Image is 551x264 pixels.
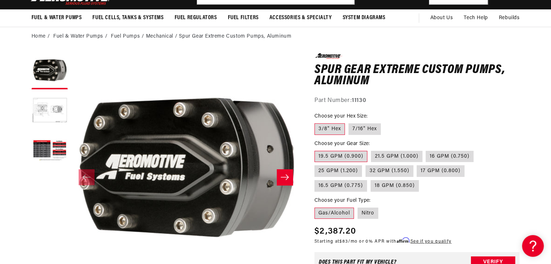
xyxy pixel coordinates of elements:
summary: Accessories & Specialty [264,9,337,26]
legend: Choose your Hex Size: [314,112,368,120]
span: $83 [339,239,348,244]
a: See if you qualify - Learn more about Affirm Financing (opens in modal) [410,239,451,244]
li: Mechanical [146,33,179,41]
label: 19.5 GPM (0.900) [314,151,367,162]
div: Part Number: [314,96,520,106]
label: 18 GPM (0.850) [371,180,419,192]
li: Spur Gear Extreme Custom Pumps, Aluminum [179,33,291,41]
span: Fuel Cells, Tanks & Systems [92,14,163,22]
a: Fuel Pumps [111,33,140,41]
label: 21.5 GPM (1.000) [371,151,422,162]
span: Accessories & Specialty [270,14,332,22]
summary: System Diagrams [337,9,391,26]
span: $2,387.20 [314,225,356,238]
span: Affirm [397,238,409,243]
summary: Fuel Filters [222,9,264,26]
span: Tech Help [464,14,488,22]
label: 17 GPM (0.800) [417,165,464,177]
strong: 11130 [352,98,366,103]
label: Gas/Alcohol [314,208,354,219]
summary: Fuel Regulators [169,9,222,26]
legend: Choose your Fuel Type: [314,197,371,204]
label: 32 GPM (1.550) [366,165,413,177]
a: About Us [425,9,458,27]
summary: Rebuilds [493,9,525,27]
button: Slide left [79,169,95,185]
summary: Tech Help [458,9,493,27]
span: System Diagrams [343,14,385,22]
a: Fuel & Water Pumps [53,33,103,41]
span: Rebuilds [499,14,520,22]
button: Load image 2 in gallery view [32,93,68,129]
span: Fuel Filters [228,14,259,22]
span: Fuel Regulators [175,14,217,22]
span: About Us [430,15,453,21]
label: Nitro [358,208,378,219]
label: 16.5 GPM (0.775) [314,180,367,192]
nav: breadcrumbs [32,33,520,41]
span: Fuel & Water Pumps [32,14,82,22]
label: 16 GPM (0.750) [426,151,473,162]
button: Load image 1 in gallery view [32,53,68,89]
summary: Fuel Cells, Tanks & Systems [87,9,169,26]
summary: Fuel & Water Pumps [26,9,87,26]
button: Slide right [277,169,293,185]
label: 7/16" Hex [348,123,381,135]
h1: Spur Gear Extreme Custom Pumps, Aluminum [314,64,520,87]
p: Starting at /mo or 0% APR with . [314,238,451,245]
a: Home [32,33,46,41]
label: 3/8" Hex [314,123,345,135]
legend: Choose your Gear Size: [314,140,371,148]
label: 25 GPM (1.200) [314,165,362,177]
button: Load image 3 in gallery view [32,133,68,169]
